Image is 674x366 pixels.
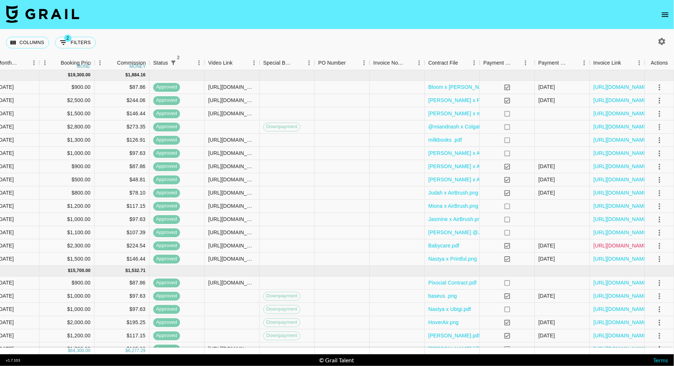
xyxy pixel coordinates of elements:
button: select merge strategy [653,277,666,289]
img: Grail Talent [6,5,79,23]
div: https://www.instagram.com/reel/DOgnXX4EfcI/?igsh=MTRtYTV3ZWFiaTh0bA%3D%3D [208,176,256,183]
span: approved [153,110,180,117]
div: 08/09/2025 [539,255,555,262]
a: Jasmine x AirBrush.png [429,215,484,223]
div: 14/08/2025 [539,319,555,326]
div: https://www.instagram.com/reel/DOHMiLrkeyx/?igsh=MXA4YW9lcDNwNGxpcw%3D%3D [208,242,256,249]
div: $224.54 [95,239,150,253]
a: [PERSON_NAME] x AirBrush.png [429,149,507,157]
button: Menu [95,57,106,68]
button: select merge strategy [653,174,666,186]
span: approved [153,123,180,130]
a: baseus .png [429,292,457,300]
button: Sort [569,58,579,68]
a: [URL][DOMAIN_NAME] [594,110,649,117]
a: [URL][DOMAIN_NAME] [594,319,649,326]
div: Payment Sent [484,56,512,70]
div: Invoice Notes [374,56,404,70]
a: [URL][DOMAIN_NAME] [594,345,649,352]
a: [URL][DOMAIN_NAME] [594,163,649,170]
a: [URL][DOMAIN_NAME] [594,279,649,286]
div: $ [68,348,70,354]
div: Contract File [425,56,480,70]
a: Bloom x [PERSON_NAME].pdf [429,83,501,91]
span: Downpayment [264,123,300,130]
button: select merge strategy [653,200,666,213]
div: https://www.tiktok.com/@jessicababy/video/7535859625703312671?_t=ZM-8ygZDJvjxll&_r=1 [208,345,256,352]
div: $195.25 [95,316,150,329]
div: $273.35 [95,120,150,134]
button: Menu [520,57,531,68]
a: Nastya x Ubigi.pdf [429,305,471,313]
button: Menu [634,57,645,68]
span: approved [153,216,180,223]
span: approved [153,176,180,183]
div: 1,884.16 [128,72,146,78]
div: $107.39 [95,226,150,239]
span: Downpayment [264,332,300,339]
a: [PERSON_NAME] x mBIOTA.docx [429,110,509,117]
button: select merge strategy [653,147,666,160]
button: Menu [469,57,480,68]
div: Contract File [429,56,458,70]
div: $2,300.00 [40,239,95,253]
button: select merge strategy [653,160,666,173]
div: 19,300.00 [70,72,91,78]
div: money [130,64,146,69]
a: [URL][DOMAIN_NAME] [594,123,649,130]
button: Sort [51,58,61,68]
div: $87.86 [95,160,150,173]
div: https://www.tiktok.com/@jessicababy/video/7550389971748752670?is_from_webapp=1&sender_device=pc&w... [208,229,256,236]
div: 08/09/2025 [539,242,555,249]
span: approved [153,345,180,352]
div: $48.81 [95,173,150,186]
button: Sort [294,58,304,68]
div: $97.63 [95,303,150,316]
span: approved [153,150,180,157]
div: $1,300.00 [40,134,95,147]
button: Menu [579,57,590,68]
div: $900.00 [40,81,95,94]
span: approved [153,279,180,286]
a: [PERSON_NAME] (@jessicababy) TikTok Campaign - [PERSON_NAME] (Full Usage).pdf [429,345,638,352]
div: 6,277.29 [128,348,146,354]
button: select merge strategy [653,121,666,133]
span: approved [153,189,180,196]
div: https://www.instagram.com/reel/DO6GRjjjWuL/?hl=en [208,110,256,117]
button: Menu [29,57,40,68]
button: select merge strategy [653,290,666,302]
div: Status [150,56,205,70]
a: [URL][DOMAIN_NAME] [594,136,649,144]
button: Menu [40,57,51,68]
div: https://www.instagram.com/reel/DOL2FxJDXFF/?igsh=dnAyeTliYTQycjl6 [208,255,256,262]
a: [URL][DOMAIN_NAME] [594,292,649,300]
button: Sort [18,58,29,68]
div: Special Booking Type [263,56,294,70]
a: [URL][DOMAIN_NAME] [594,83,649,91]
button: Menu [249,57,260,68]
div: https://www.instagram.com/reel/DOjf_5Okj4P/?igsh=MWt1ODZudW14dDQ0Zg== [208,202,256,210]
a: [URL][DOMAIN_NAME] [594,242,649,249]
div: $2,800.00 [40,120,95,134]
a: [URL][DOMAIN_NAME] [594,332,649,339]
button: select merge strategy [653,343,666,355]
a: [URL][DOMAIN_NAME] [594,97,649,104]
div: $ [125,348,128,354]
button: select merge strategy [653,227,666,239]
div: Payment Sent Date [535,56,590,70]
button: Sort [621,58,631,68]
div: PO Number [315,56,370,70]
div: 02/09/2025 [539,332,555,339]
button: Sort [346,58,356,68]
div: Invoice Link [594,56,622,70]
div: $97.63 [95,290,150,303]
div: $97.63 [95,147,150,160]
div: $87.86 [95,81,150,94]
button: Menu [414,57,425,68]
button: select merge strategy [653,240,666,252]
div: $1,200.00 [40,200,95,213]
div: 08/09/2025 [539,97,555,104]
button: select merge strategy [653,213,666,226]
button: Sort [404,58,414,68]
a: [URL][DOMAIN_NAME] [594,176,649,183]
